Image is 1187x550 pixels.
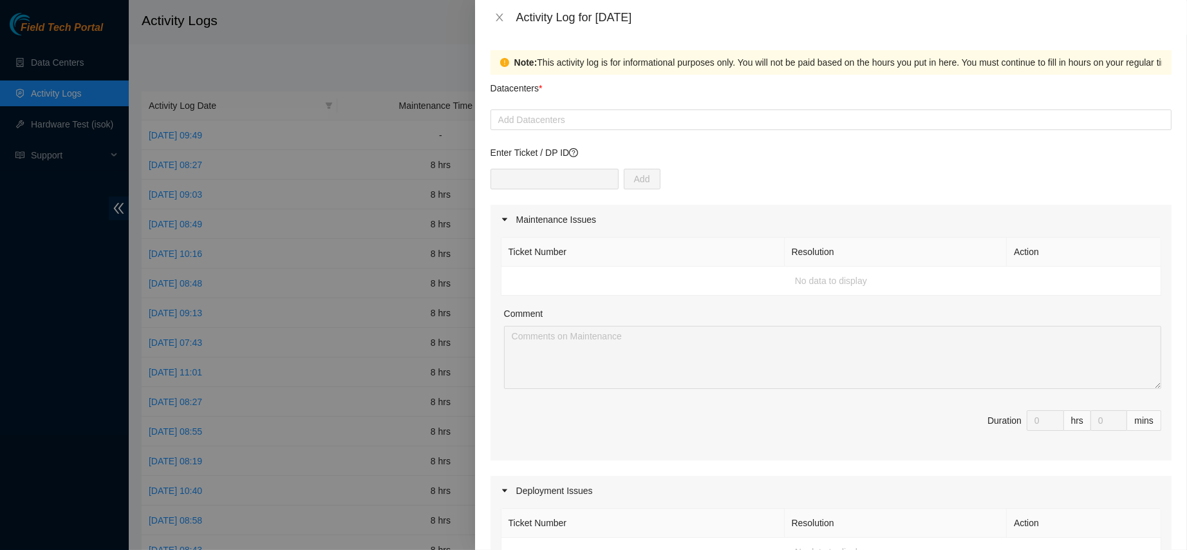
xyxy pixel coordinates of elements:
th: Ticket Number [501,238,785,267]
th: Resolution [785,509,1007,538]
span: caret-right [501,216,509,223]
div: Activity Log for [DATE] [516,10,1172,24]
button: Add [624,169,660,189]
p: Enter Ticket / DP ID [491,146,1172,160]
th: Resolution [785,238,1007,267]
textarea: Comment [504,326,1161,389]
button: Close [491,12,509,24]
div: hrs [1064,410,1091,431]
div: Deployment Issues [491,476,1172,506]
div: Duration [987,413,1022,428]
label: Comment [504,307,543,321]
div: mins [1127,410,1161,431]
p: Datacenters [491,75,543,95]
th: Ticket Number [501,509,785,538]
th: Action [1007,238,1161,267]
th: Action [1007,509,1161,538]
span: caret-right [501,487,509,495]
span: question-circle [569,148,578,157]
td: No data to display [501,267,1161,296]
span: exclamation-circle [500,58,509,67]
div: Maintenance Issues [491,205,1172,234]
span: close [494,12,505,23]
strong: Note: [514,55,537,70]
